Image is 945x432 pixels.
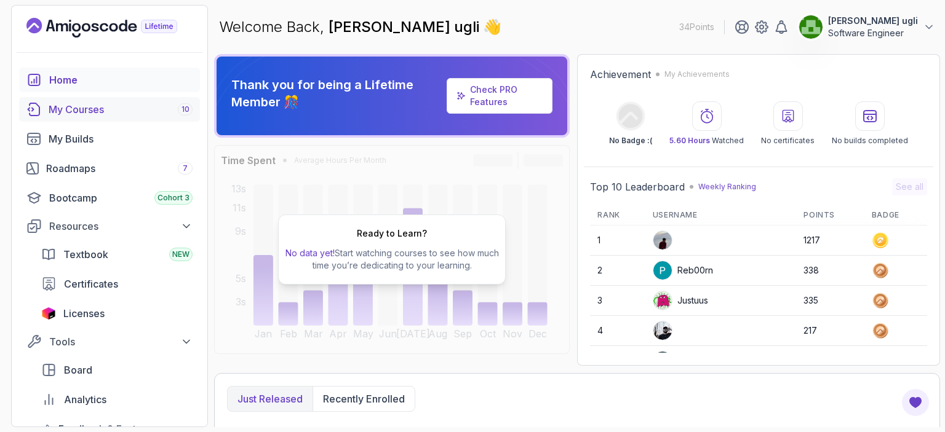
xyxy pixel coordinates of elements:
[653,231,672,249] img: user profile image
[49,190,193,205] div: Bootcamp
[34,387,200,412] a: analytics
[796,226,864,256] td: 1217
[19,127,200,151] a: builds
[323,391,405,406] p: Recently enrolled
[828,27,918,39] p: Software Engineer
[590,256,645,286] td: 2
[64,392,106,407] span: Analytics
[284,247,500,272] p: Start watching courses to see how much time you’re dedicating to your learning.
[653,291,672,310] img: default monster avatar
[183,163,188,173] span: 7
[590,316,645,346] td: 4
[228,387,313,411] button: Just released
[796,205,864,226] th: Points
[590,67,651,82] h2: Achievement
[698,182,756,192] p: Weekly Ranking
[19,68,200,92] a: home
[761,136,815,146] p: No certificates
[669,136,744,146] p: Watched
[590,286,645,316] td: 3
[653,261,672,280] img: user profile image
[796,286,864,316] td: 335
[892,178,927,195] button: See all
[653,351,740,371] div: silentjackalcf1a1
[590,205,645,226] th: Rank
[653,351,672,370] img: user profile image
[285,248,335,258] span: No data yet!
[34,358,200,382] a: board
[34,272,200,296] a: certificates
[219,17,501,37] p: Welcome Back,
[63,247,108,262] span: Textbook
[313,387,415,411] button: Recently enrolled
[828,15,918,27] p: [PERSON_NAME] ugli
[49,334,193,349] div: Tools
[799,15,823,39] img: user profile image
[329,18,483,36] span: [PERSON_NAME] ugli
[19,156,200,181] a: roadmaps
[482,17,502,37] span: 👋
[41,307,56,320] img: jetbrains icon
[237,391,303,406] p: Just released
[679,21,714,33] p: 34 Points
[64,363,92,377] span: Board
[653,321,672,340] img: user profile image
[19,331,200,353] button: Tools
[49,102,193,117] div: My Courses
[34,242,200,267] a: textbook
[653,291,708,310] div: Justuus
[63,306,105,321] span: Licenses
[609,136,652,146] p: No Badge :(
[864,205,927,226] th: Badge
[664,69,730,79] p: My Achievements
[447,78,552,114] a: Check PRO Features
[172,249,189,259] span: NEW
[49,132,193,146] div: My Builds
[357,227,427,240] h2: Ready to Learn?
[470,84,517,107] a: Check PRO Features
[590,346,645,376] td: 5
[46,161,193,176] div: Roadmaps
[796,316,864,346] td: 217
[796,346,864,376] td: 216
[901,388,930,417] button: Open Feedback Button
[26,18,205,37] a: Landing page
[832,136,908,146] p: No builds completed
[19,215,200,237] button: Resources
[19,186,200,210] a: bootcamp
[49,219,193,234] div: Resources
[34,301,200,326] a: licenses
[157,193,189,203] span: Cohort 3
[645,205,797,226] th: Username
[796,256,864,286] td: 338
[799,15,935,39] button: user profile image[PERSON_NAME] ugliSoftware Engineer
[19,97,200,122] a: courses
[590,179,685,194] h2: Top 10 Leaderboard
[231,76,442,111] p: Thank you for being a Lifetime Member 🎊
[49,73,193,87] div: Home
[181,104,189,114] span: 10
[669,136,710,145] span: 5.60 Hours
[653,261,713,280] div: Reb00rn
[590,226,645,256] td: 1
[64,277,118,291] span: Certificates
